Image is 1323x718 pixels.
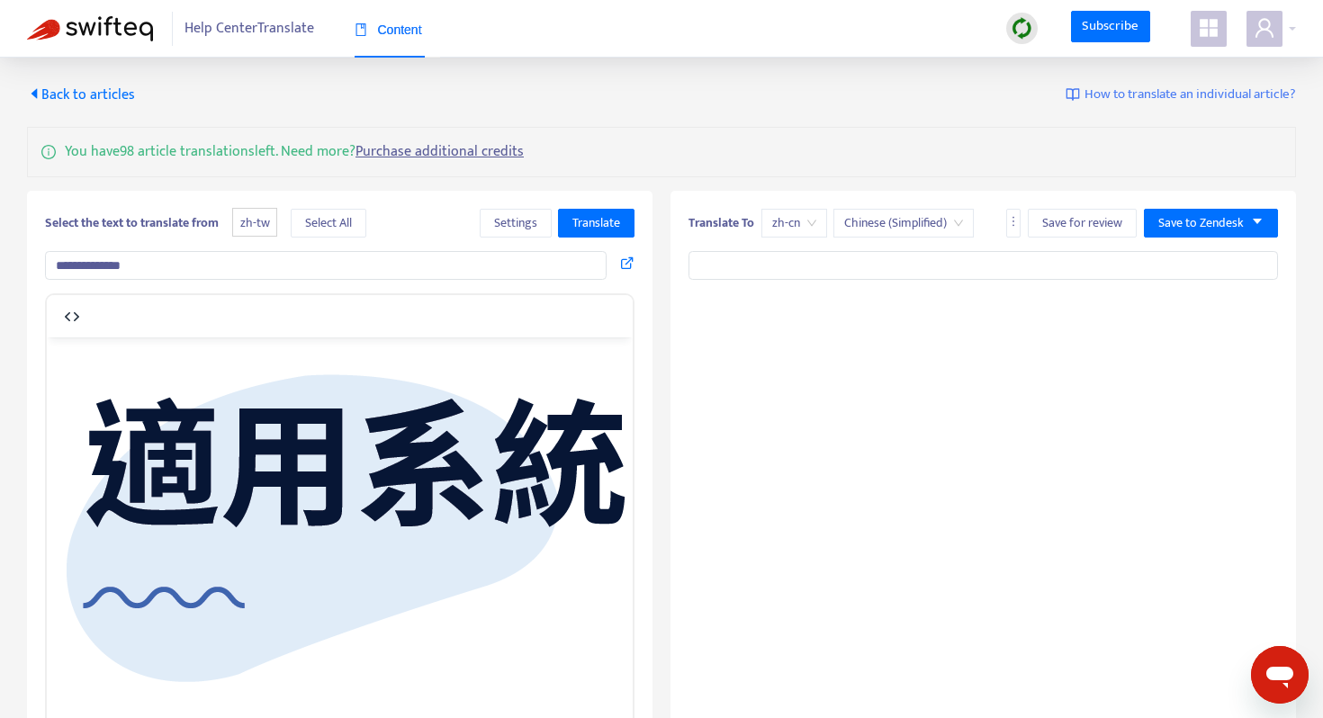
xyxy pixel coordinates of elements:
[65,141,524,163] p: You have 98 article translations left. Need more?
[1158,213,1244,233] span: Save to Zendesk
[558,209,634,238] button: Translate
[1144,209,1278,238] button: Save to Zendeskcaret-down
[480,209,552,238] button: Settings
[41,141,56,159] span: info-circle
[1084,85,1296,105] span: How to translate an individual article?
[1042,213,1122,233] span: Save for review
[355,139,524,164] a: Purchase additional credits
[1254,17,1275,39] span: user
[184,12,314,46] span: Help Center Translate
[355,22,422,37] span: Content
[1251,215,1264,228] span: caret-down
[1066,87,1080,102] img: image-link
[27,83,135,107] span: Back to articles
[232,208,277,238] span: zh-tw
[1071,11,1150,43] a: Subscribe
[1198,17,1219,39] span: appstore
[772,210,816,237] span: zh-cn
[572,213,620,233] span: Translate
[27,16,153,41] img: Swifteq
[291,209,366,238] button: Select All
[494,213,537,233] span: Settings
[1011,17,1033,40] img: sync.dc5367851b00ba804db3.png
[1007,215,1020,228] span: more
[355,23,367,36] span: book
[45,212,219,233] b: Select the text to translate from
[688,212,754,233] b: Translate To
[1066,85,1296,105] a: How to translate an individual article?
[1251,646,1309,704] iframe: Button to launch messaging window
[305,213,352,233] span: Select All
[27,86,41,101] span: caret-left
[1028,209,1137,238] button: Save for review
[844,210,963,237] span: Chinese (Simplified)
[1006,209,1021,238] button: more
